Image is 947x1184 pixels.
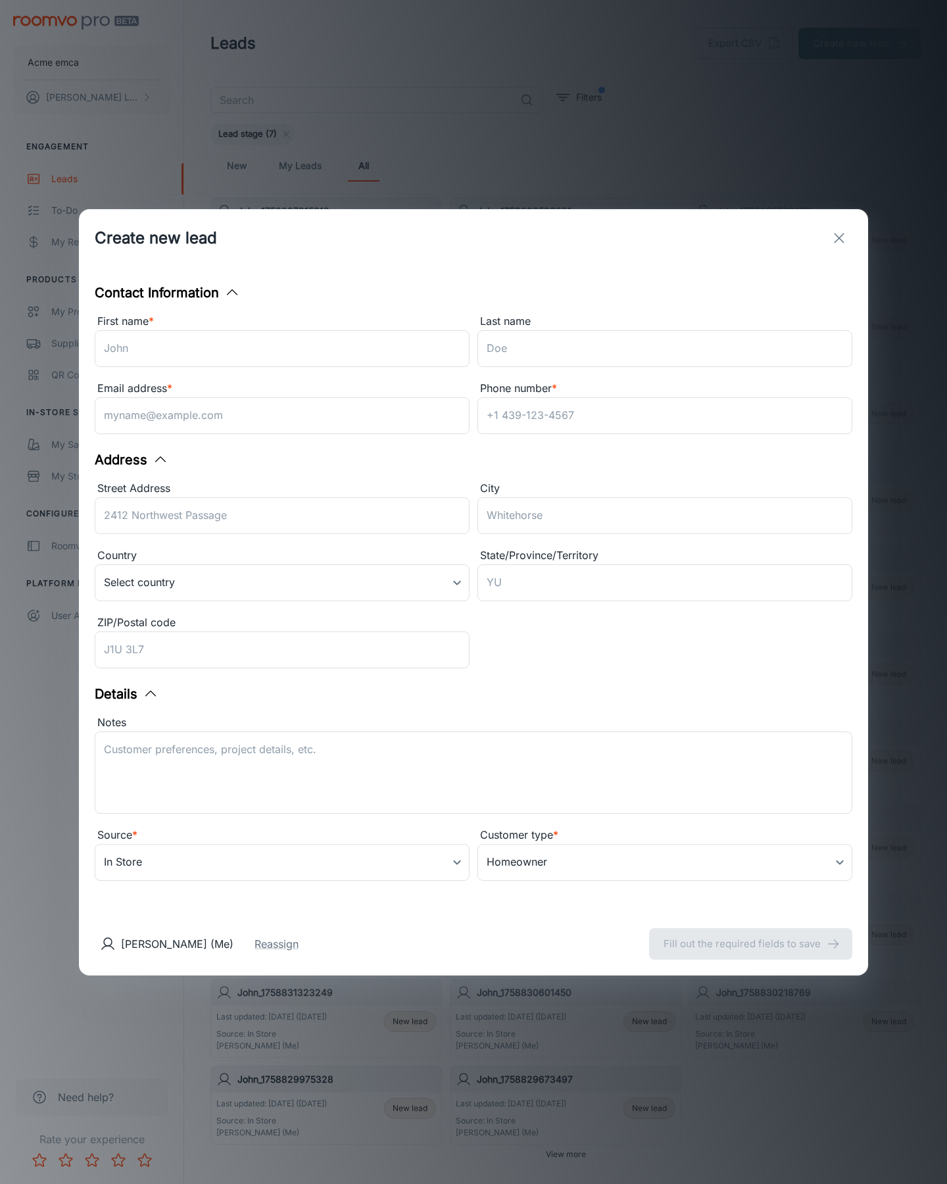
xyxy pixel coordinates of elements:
button: Contact Information [95,283,240,303]
input: Doe [477,330,852,367]
div: Email address [95,380,470,397]
input: Whitehorse [477,497,852,534]
div: ZIP/Postal code [95,614,470,631]
h1: Create new lead [95,226,217,250]
div: In Store [95,844,470,881]
div: Source [95,827,470,844]
div: Last name [477,313,852,330]
div: Homeowner [477,844,852,881]
input: John [95,330,470,367]
div: Street Address [95,480,470,497]
input: YU [477,564,852,601]
div: Country [95,547,470,564]
input: J1U 3L7 [95,631,470,668]
button: Details [95,684,158,704]
input: +1 439-123-4567 [477,397,852,434]
button: Reassign [255,936,299,952]
input: myname@example.com [95,397,470,434]
div: City [477,480,852,497]
div: Customer type [477,827,852,844]
div: Select country [95,564,470,601]
div: State/Province/Territory [477,547,852,564]
div: Notes [95,714,852,731]
button: Address [95,450,168,470]
div: Phone number [477,380,852,397]
input: 2412 Northwest Passage [95,497,470,534]
p: [PERSON_NAME] (Me) [121,936,233,952]
button: exit [826,225,852,251]
div: First name [95,313,470,330]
